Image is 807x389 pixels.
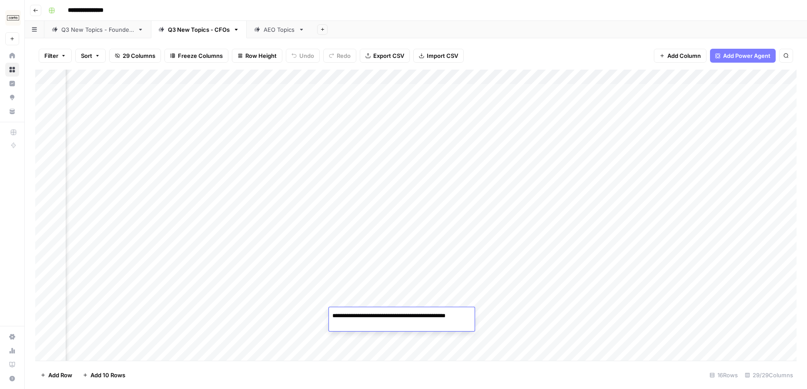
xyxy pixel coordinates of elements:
[5,91,19,104] a: Opportunities
[75,49,106,63] button: Sort
[5,372,19,386] button: Help + Support
[5,330,19,344] a: Settings
[61,25,134,34] div: Q3 New Topics - Founders
[5,358,19,372] a: Learning Hub
[35,368,77,382] button: Add Row
[323,49,356,63] button: Redo
[232,49,282,63] button: Row Height
[5,77,19,91] a: Insights
[710,49,776,63] button: Add Power Agent
[168,25,230,34] div: Q3 New Topics - CFOs
[77,368,131,382] button: Add 10 Rows
[44,21,151,38] a: Q3 New Topics - Founders
[654,49,707,63] button: Add Column
[247,21,312,38] a: AEO Topics
[427,51,458,60] span: Import CSV
[151,21,247,38] a: Q3 New Topics - CFOs
[5,104,19,118] a: Your Data
[245,51,277,60] span: Row Height
[48,371,72,379] span: Add Row
[706,368,741,382] div: 16 Rows
[5,344,19,358] a: Usage
[5,49,19,63] a: Home
[264,25,295,34] div: AEO Topics
[44,51,58,60] span: Filter
[360,49,410,63] button: Export CSV
[5,7,19,29] button: Workspace: Carta
[299,51,314,60] span: Undo
[39,49,72,63] button: Filter
[667,51,701,60] span: Add Column
[123,51,155,60] span: 29 Columns
[337,51,351,60] span: Redo
[373,51,404,60] span: Export CSV
[723,51,770,60] span: Add Power Agent
[81,51,92,60] span: Sort
[90,371,125,379] span: Add 10 Rows
[5,63,19,77] a: Browse
[413,49,464,63] button: Import CSV
[178,51,223,60] span: Freeze Columns
[5,10,21,26] img: Carta Logo
[741,368,797,382] div: 29/29 Columns
[164,49,228,63] button: Freeze Columns
[109,49,161,63] button: 29 Columns
[286,49,320,63] button: Undo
